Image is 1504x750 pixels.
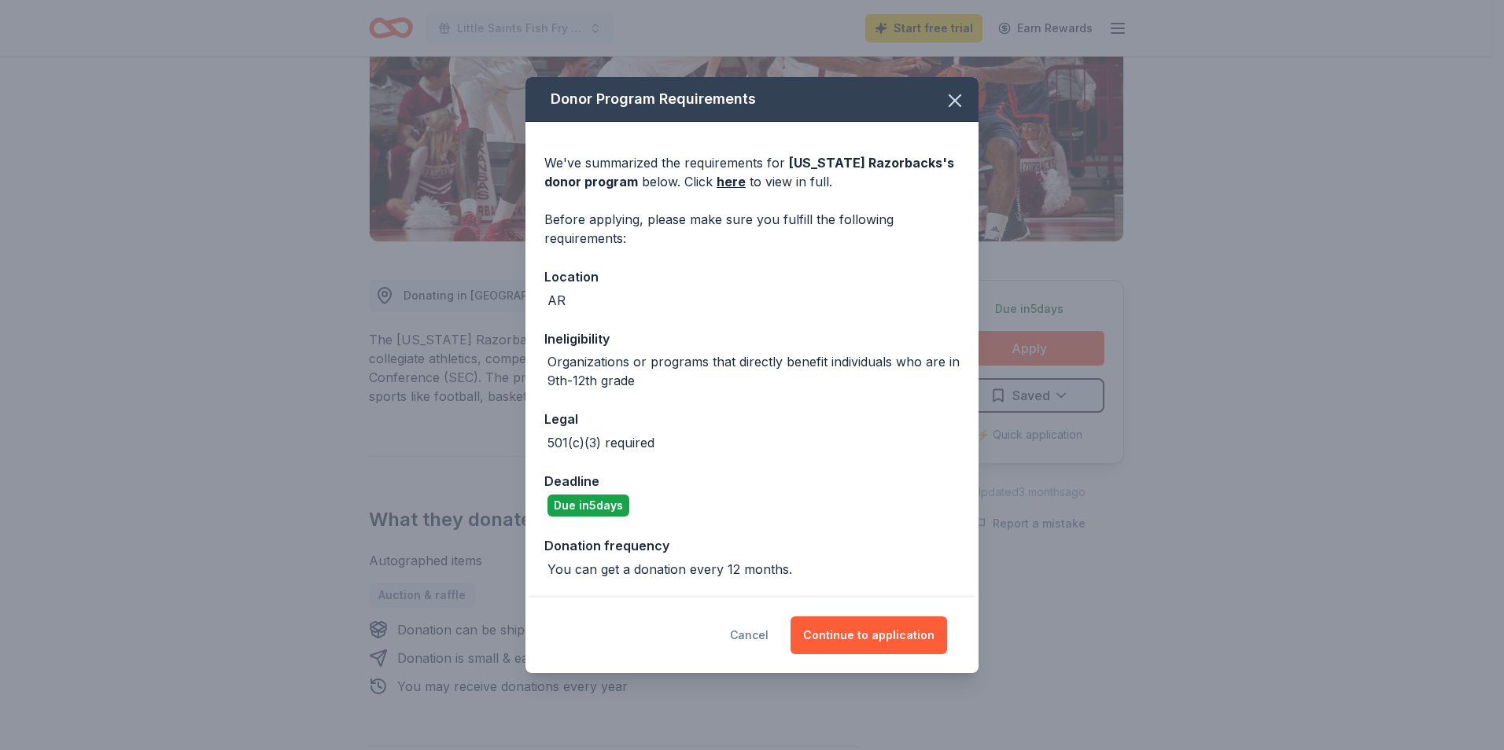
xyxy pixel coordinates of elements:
button: Continue to application [791,616,947,654]
div: 501(c)(3) required [547,433,654,452]
button: Cancel [730,616,769,654]
a: here [717,172,746,191]
div: Donation frequency [544,535,960,556]
div: AR [547,291,566,310]
div: Legal [544,409,960,429]
div: Deadline [544,471,960,491]
div: Before applying, please make sure you fulfill the following requirements: [544,210,960,248]
div: Organizations or programs that directly benefit individuals who are in 9th-12th grade [547,352,960,390]
div: Donor Program Requirements [525,77,979,122]
div: We've summarized the requirements for below. Click to view in full. [544,153,960,191]
div: Due in 5 days [547,494,629,517]
div: Location [544,267,960,287]
div: You can get a donation every 12 months. [547,560,792,579]
div: Ineligibility [544,329,960,349]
